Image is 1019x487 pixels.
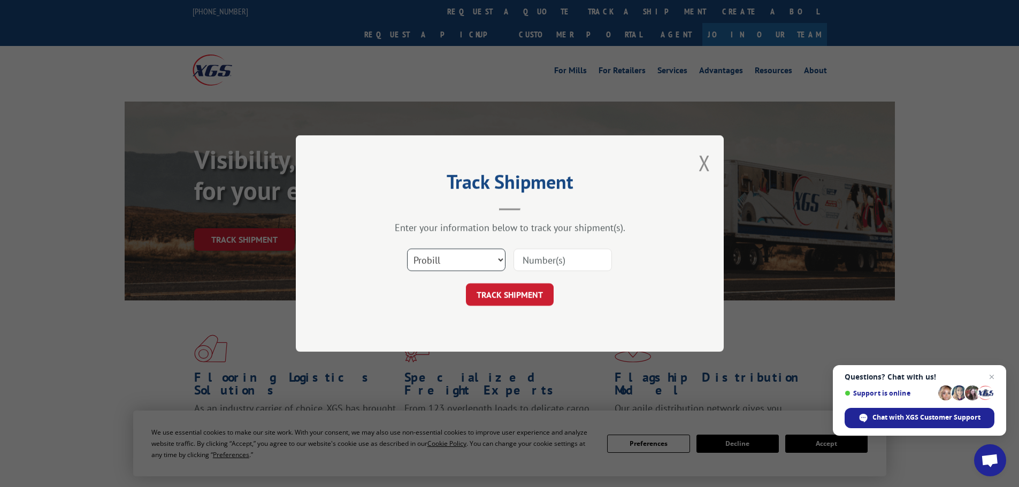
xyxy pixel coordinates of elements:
[845,408,994,428] span: Chat with XGS Customer Support
[514,249,612,271] input: Number(s)
[845,373,994,381] span: Questions? Chat with us!
[974,444,1006,476] a: Open chat
[466,283,554,306] button: TRACK SHIPMENT
[349,174,670,195] h2: Track Shipment
[699,149,710,177] button: Close modal
[872,413,980,422] span: Chat with XGS Customer Support
[349,221,670,234] div: Enter your information below to track your shipment(s).
[845,389,934,397] span: Support is online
